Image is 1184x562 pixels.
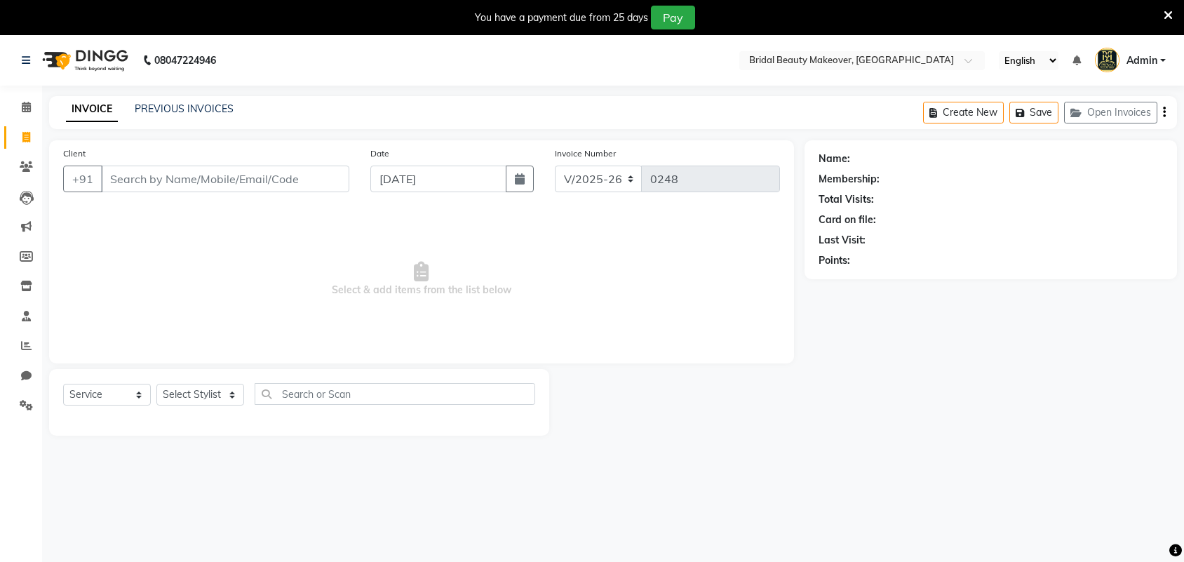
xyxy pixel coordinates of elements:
b: 08047224946 [154,41,216,80]
button: +91 [63,166,102,192]
div: Card on file: [819,213,876,227]
input: Search by Name/Mobile/Email/Code [101,166,349,192]
a: PREVIOUS INVOICES [135,102,234,115]
div: Points: [819,253,850,268]
img: logo [36,41,132,80]
div: You have a payment due from 25 days [475,11,648,25]
button: Open Invoices [1064,102,1157,123]
label: Invoice Number [555,147,616,160]
label: Client [63,147,86,160]
div: Total Visits: [819,192,874,207]
div: Last Visit: [819,233,866,248]
span: Select & add items from the list below [63,209,780,349]
a: INVOICE [66,97,118,122]
input: Search or Scan [255,383,535,405]
button: Create New [923,102,1004,123]
button: Pay [651,6,695,29]
div: Membership: [819,172,880,187]
div: Name: [819,152,850,166]
img: Admin [1095,48,1119,72]
span: Admin [1126,53,1157,68]
label: Date [370,147,389,160]
button: Save [1009,102,1058,123]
